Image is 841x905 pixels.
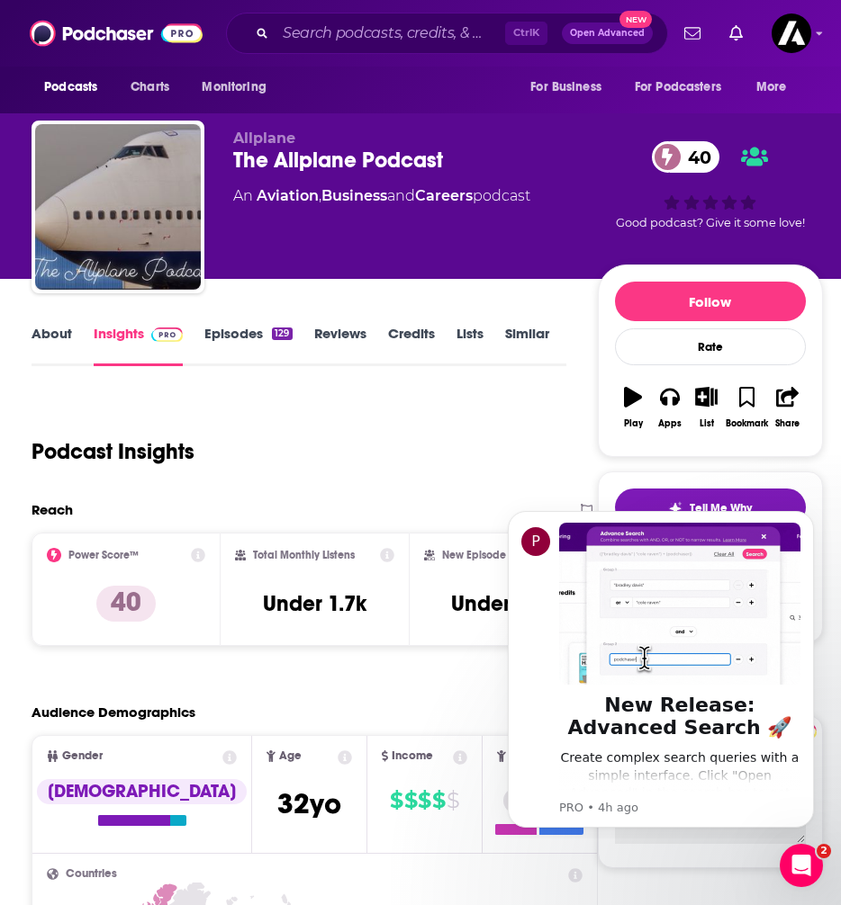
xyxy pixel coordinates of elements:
[744,70,809,104] button: open menu
[775,418,800,429] div: Share
[189,70,289,104] button: open menu
[387,187,415,204] span: and
[131,75,169,100] span: Charts
[457,325,484,366] a: Lists
[451,590,555,617] h3: Under 1.3k
[530,75,601,100] span: For Business
[226,13,668,54] div: Search podcasts, credits, & more...
[772,13,811,53] img: User Profile
[652,141,720,173] a: 40
[96,586,156,622] p: 40
[314,325,366,366] a: Reviews
[700,418,714,429] div: List
[769,375,806,440] button: Share
[442,549,541,561] h2: New Episode Listens
[415,187,473,204] a: Careers
[570,29,645,38] span: Open Advanced
[233,185,530,207] div: An podcast
[418,786,430,815] span: $
[658,418,682,429] div: Apps
[505,325,549,366] a: Similar
[772,13,811,53] span: Logged in as AxicomUK
[562,22,653,44] button: Open AdvancedNew
[677,18,708,49] a: Show notifications dropdown
[651,375,688,440] button: Apps
[35,124,201,290] img: The Allplane Podcast
[272,327,292,340] div: 129
[44,75,97,100] span: Podcasts
[66,868,117,880] span: Countries
[68,549,139,561] h2: Power Score™
[32,501,73,518] h2: Reach
[722,18,750,49] a: Show notifications dropdown
[772,13,811,53] button: Show profile menu
[481,495,841,838] iframe: Intercom notifications message
[279,750,302,762] span: Age
[404,786,417,815] span: $
[276,19,505,48] input: Search podcasts, credits, & more...
[726,418,768,429] div: Bookmark
[62,750,103,762] span: Gender
[392,750,433,762] span: Income
[518,70,624,104] button: open menu
[447,786,459,815] span: $
[32,703,195,721] h2: Audience Demographics
[598,130,823,241] div: 40Good podcast? Give it some love!
[257,187,319,204] a: Aviation
[119,70,180,104] a: Charts
[94,325,183,366] a: InsightsPodchaser Pro
[615,282,806,321] button: Follow
[615,375,652,440] button: Play
[670,141,720,173] span: 40
[817,844,831,858] span: 2
[277,786,341,821] span: 32 yo
[202,75,266,100] span: Monitoring
[635,75,721,100] span: For Podcasters
[432,786,445,815] span: $
[688,375,725,440] button: List
[619,11,652,28] span: New
[615,328,806,365] div: Rate
[253,549,355,561] h2: Total Monthly Listens
[319,187,321,204] span: ,
[30,16,203,50] img: Podchaser - Follow, Share and Rate Podcasts
[204,325,292,366] a: Episodes129
[623,70,747,104] button: open menu
[725,375,769,440] button: Bookmark
[624,418,643,429] div: Play
[32,70,121,104] button: open menu
[388,325,435,366] a: Credits
[321,187,387,204] a: Business
[780,844,823,887] iframe: Intercom live chat
[233,130,295,147] span: Allplane
[756,75,787,100] span: More
[151,327,183,342] img: Podchaser Pro
[263,590,366,617] h3: Under 1.7k
[616,216,805,229] span: Good podcast? Give it some love!
[32,438,194,465] h1: Podcast Insights
[615,488,806,526] button: tell me why sparkleTell Me Why
[505,22,547,45] span: Ctrl K
[390,786,402,815] span: $
[32,325,72,366] a: About
[37,779,247,804] div: [DEMOGRAPHIC_DATA]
